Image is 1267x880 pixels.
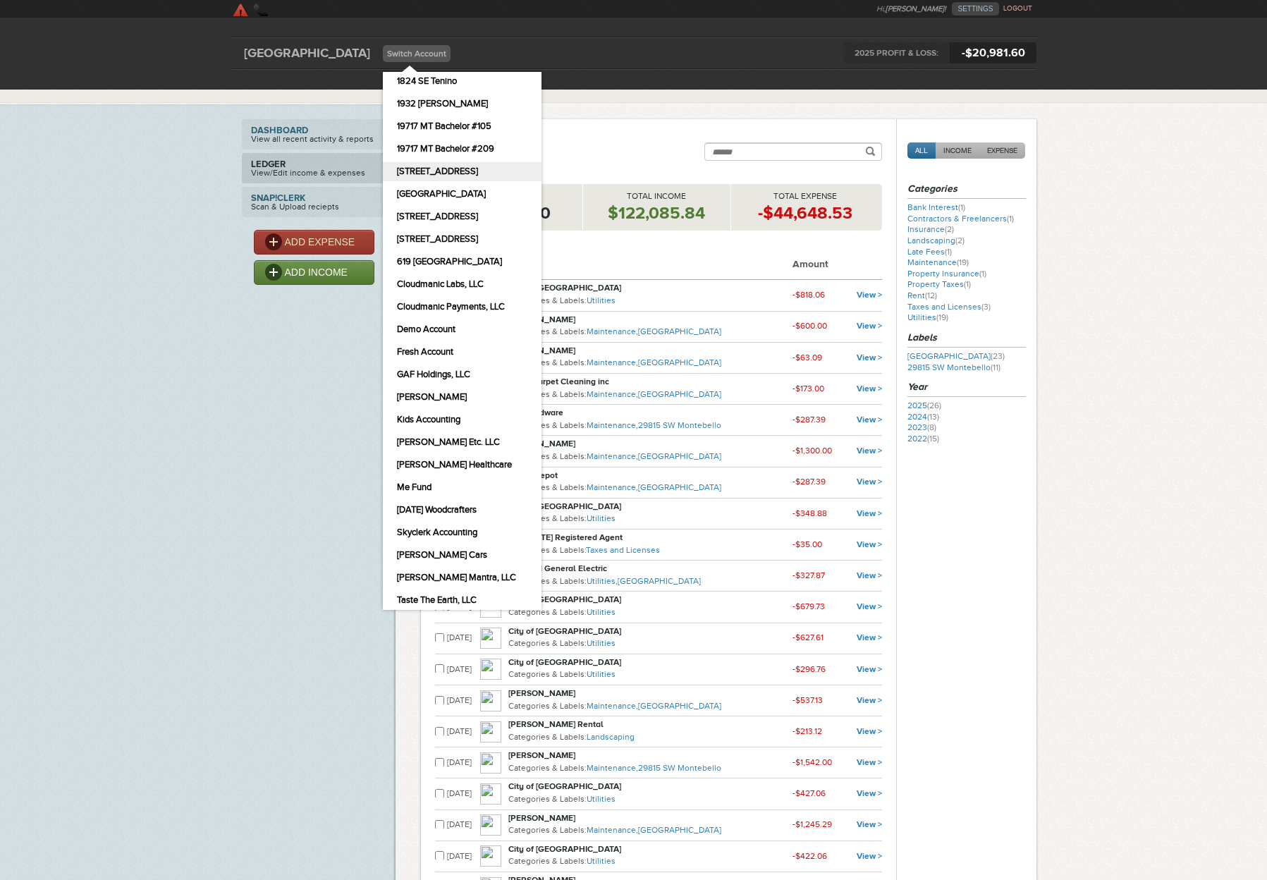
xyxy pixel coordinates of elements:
a: ADD INCOME [254,260,374,285]
strong: Ledger [251,159,377,169]
small: -$173.00 [792,384,824,393]
a: Cloudmanic Payments, LLC [383,298,541,317]
strong: [PERSON_NAME] [508,346,575,355]
a: View > [857,384,882,393]
p: Categories & Labels: [508,762,792,776]
p: Categories & Labels: [508,419,792,433]
strong: B & D Carpet Cleaning inc [508,377,609,386]
span: (13) [927,412,939,422]
p: Categories & Labels: [508,606,792,620]
strong: [PERSON_NAME] [508,314,575,324]
a: Rent [907,291,937,300]
span: (2) [955,236,965,245]
a: [GEOGRAPHIC_DATA] [638,701,721,711]
a: [GEOGRAPHIC_DATA] [638,389,721,399]
strong: [PERSON_NAME] [508,813,575,823]
a: Snap!ClerkScan & Upload reciepts [242,187,386,217]
span: (11) [991,362,1000,372]
span: (1) [964,279,971,289]
strong: Snap!Clerk [251,193,377,202]
a: Contractors & Freelancers [907,214,1014,224]
a: Utilities [587,638,616,648]
small: -$427.06 [792,788,826,798]
a: 1932 [PERSON_NAME] [383,94,541,114]
strong: [PERSON_NAME] Rental [508,719,604,729]
div: [GEOGRAPHIC_DATA] [231,42,383,63]
a: Maintenance, [587,763,638,773]
a: Maintenance, [587,701,638,711]
a: Utilities [587,794,616,804]
a: [GEOGRAPHIC_DATA] [638,482,721,492]
a: 29815 SW Montebello [638,420,721,430]
p: Categories & Labels: [508,668,792,682]
a: View > [857,321,882,331]
strong: Dashboard [251,126,377,135]
a: Landscaping [587,732,635,742]
a: Cloudmanic Labs, LLC [383,275,541,294]
a: View > [857,477,882,487]
a: Landscaping [907,236,965,245]
a: ALL [907,142,936,159]
a: Kids Accounting [383,410,541,429]
span: (1) [945,247,952,257]
small: -$213.12 [792,726,822,736]
a: 29815 SW Montebello [638,763,721,773]
p: Categories & Labels: [508,356,792,370]
a: LOGOUT [1003,4,1032,13]
td: [DATE] [447,841,480,872]
a: Utilities [587,856,616,866]
a: [PERSON_NAME] [383,388,541,407]
span: (1) [958,202,965,212]
strong: City of [GEOGRAPHIC_DATA] [508,626,621,636]
a: [DATE] Woodcrafters [383,501,541,520]
strong: City of [GEOGRAPHIC_DATA] [508,844,621,854]
li: Hi, [876,2,952,16]
a: View > [857,508,882,518]
a: [PERSON_NAME] Healthcare [383,456,541,475]
a: View > [857,415,882,424]
strong: [US_STATE] Registered Agent [508,532,623,542]
a: View > [857,570,882,580]
a: Maintenance, [587,357,638,367]
small: -$627.61 [792,632,824,642]
a: Maintenance, [587,420,638,430]
h3: Year [907,380,1026,397]
a: View > [857,446,882,456]
a: [GEOGRAPHIC_DATA] [638,825,721,835]
small: -$35.00 [792,539,822,549]
strong: Portland General Electric [508,563,607,573]
a: View > [857,290,882,300]
small: -$1,300.00 [792,446,832,456]
a: [GEOGRAPHIC_DATA] [618,576,701,586]
p: Categories & Labels: [508,294,792,308]
a: GAF Holdings, LLC [383,365,541,384]
a: 19717 MT Bachelor #105 [383,117,541,136]
span: (26) [927,401,941,410]
small: -$287.39 [792,415,826,424]
a: Utilities [587,295,616,305]
p: Categories & Labels: [508,450,792,464]
p: Categories & Labels: [508,388,792,402]
td: [DATE] [447,747,480,778]
a: Taxes and Licenses [586,545,660,555]
p: Categories & Labels: [508,544,792,558]
a: Demo Account [383,320,541,339]
th: Amount [792,252,882,280]
p: Categories & Labels: [508,699,792,714]
span: (15) [927,434,939,444]
strong: -$44,648.53 [758,203,852,222]
td: [DATE] [447,623,480,654]
a: View > [857,819,882,829]
strong: City of [GEOGRAPHIC_DATA] [508,283,621,293]
p: Total Income [583,191,730,202]
strong: City of [GEOGRAPHIC_DATA] [508,781,621,791]
a: Maintenance, [587,451,638,461]
strong: [PERSON_NAME]! [886,4,946,13]
a: Maintenance, [587,482,638,492]
strong: [PERSON_NAME] [508,750,575,760]
a: INCOME [936,142,979,159]
a: View > [857,664,882,674]
a: [PERSON_NAME] Etc. LLC [383,433,541,452]
a: ADD EXPENSE [254,230,374,255]
a: 2023 [907,422,936,432]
